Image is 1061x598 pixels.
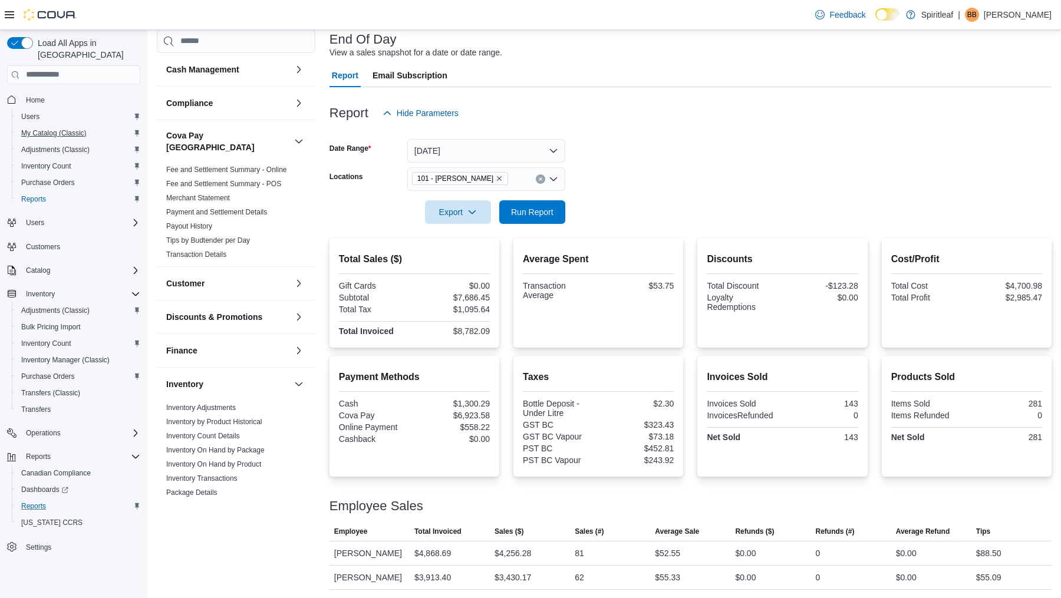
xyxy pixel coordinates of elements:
span: Reports [17,192,140,206]
span: My Catalog (Classic) [21,128,87,138]
a: Customers [21,240,65,254]
button: Compliance [166,97,289,109]
button: Discounts & Promotions [292,310,306,324]
input: Dark Mode [875,8,900,21]
span: Adjustments (Classic) [17,143,140,157]
div: Inventory [157,401,315,575]
h3: Customer [166,277,205,289]
div: $3,913.40 [414,570,451,584]
span: Transfers [17,402,140,417]
button: Finance [292,343,306,358]
div: Total Tax [339,305,412,314]
div: Gift Cards [339,281,412,290]
h3: Inventory [166,378,203,390]
a: Dashboards [17,483,73,497]
button: Inventory Count [12,335,145,352]
span: Inventory [26,289,55,299]
span: Export [432,200,484,224]
h3: Cash Management [166,64,239,75]
button: Users [12,108,145,125]
h2: Discounts [707,252,858,266]
div: 143 [785,399,858,408]
div: $1,095.64 [417,305,490,314]
button: Operations [21,426,65,440]
h3: Finance [166,345,197,356]
nav: Complex example [7,87,140,586]
a: Adjustments (Classic) [17,143,94,157]
a: Inventory Transactions [166,474,238,483]
button: Reports [12,498,145,514]
label: Date Range [329,144,371,153]
a: Inventory by Product Historical [166,418,262,426]
span: Bulk Pricing Import [17,320,140,334]
h2: Payment Methods [339,370,490,384]
div: Cova Pay [339,411,412,420]
span: Customers [26,242,60,252]
button: Customer [166,277,289,289]
span: Users [21,216,140,230]
div: $53.75 [601,281,674,290]
a: Fee and Settlement Summary - POS [166,180,281,188]
h2: Average Spent [523,252,674,266]
span: Adjustments (Classic) [21,306,90,315]
div: 62 [575,570,584,584]
span: Dashboards [21,485,68,494]
a: Transfers [17,402,55,417]
button: Users [21,216,49,230]
div: $0.00 [785,293,858,302]
span: Purchase Orders [21,372,75,381]
a: Home [21,93,50,107]
a: My Catalog (Classic) [17,126,91,140]
a: Inventory Count [17,159,76,173]
div: PST BC Vapour [523,455,596,465]
span: Purchase Orders [21,178,75,187]
h3: Cova Pay [GEOGRAPHIC_DATA] [166,130,289,153]
div: 0 [816,546,821,560]
button: Cash Management [166,64,289,75]
a: Package Details [166,488,218,497]
button: Inventory [166,378,289,390]
a: Inventory On Hand by Product [166,460,261,468]
div: $55.09 [976,570,1001,584]
div: $1,300.29 [417,399,490,408]
button: Export [425,200,491,224]
p: [PERSON_NAME] [984,8,1052,22]
div: Cashback [339,434,412,444]
div: $73.18 [601,432,674,441]
div: Cash [339,399,412,408]
button: Reports [21,450,55,464]
div: Cova Pay [GEOGRAPHIC_DATA] [157,163,315,266]
div: Total Profit [891,293,964,302]
a: Payment and Settlement Details [166,208,267,216]
span: Adjustments (Classic) [17,303,140,318]
h2: Taxes [523,370,674,384]
h3: End Of Day [329,32,397,47]
button: Inventory [21,287,60,301]
div: $323.43 [601,420,674,429]
button: Reports [2,448,145,465]
div: $3,430.17 [495,570,531,584]
strong: Net Sold [707,432,740,442]
span: Reports [21,194,46,204]
span: Fee and Settlement Summary - POS [166,179,281,189]
a: Transaction Details [166,250,226,259]
span: Settings [21,539,140,554]
strong: Net Sold [891,432,925,442]
div: $4,868.69 [414,546,451,560]
button: Adjustments (Classic) [12,141,145,158]
div: $2.30 [601,399,674,408]
div: $4,256.28 [495,546,531,560]
span: My Catalog (Classic) [17,126,140,140]
button: Purchase Orders [12,368,145,385]
a: Feedback [810,3,870,27]
button: Canadian Compliance [12,465,145,481]
span: Average Sale [655,527,699,536]
button: Cash Management [292,62,306,77]
button: Settings [2,538,145,555]
button: Finance [166,345,289,356]
div: PST BC [523,444,596,453]
div: Transaction Average [523,281,596,300]
span: Hide Parameters [397,107,459,119]
span: Users [21,112,39,121]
